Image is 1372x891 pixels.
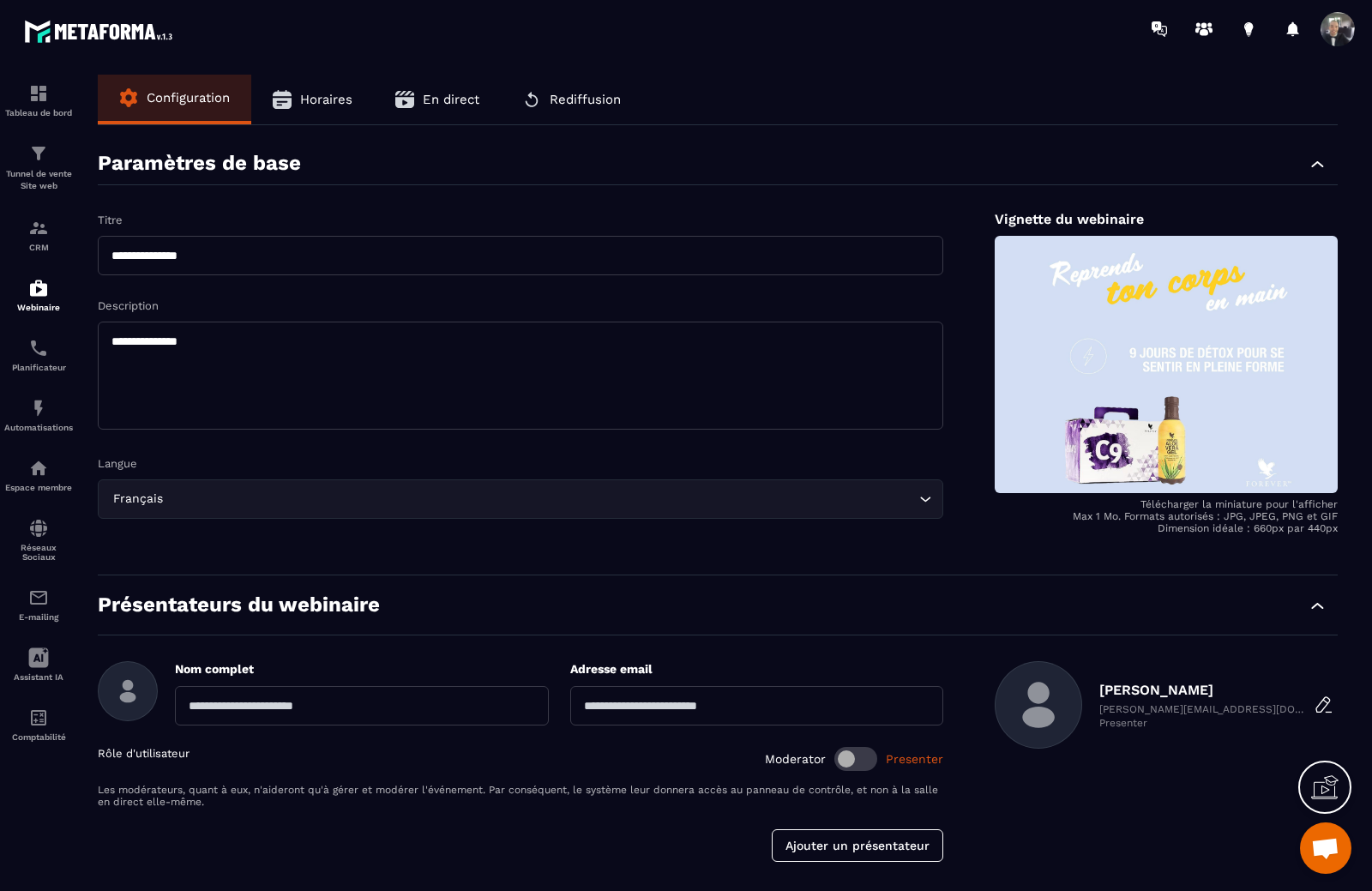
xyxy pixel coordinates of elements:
[28,278,49,298] img: automations
[109,490,166,509] span: Français
[995,498,1338,510] p: Télécharger la miniature pour l'afficher
[995,211,1338,227] p: Vignette du webinaire
[98,479,943,519] div: Search for option
[374,75,501,124] button: En direct
[28,218,49,238] img: formation
[995,510,1338,522] p: Max 1 Mo. Formats autorisés : JPG, JPEG, PNG et GIF
[175,661,549,677] p: Nom complet
[300,92,352,107] span: Horaires
[4,108,73,117] p: Tableau de bord
[4,265,73,325] a: automationsautomationsWebinaire
[4,695,73,755] a: accountantaccountantComptabilité
[1099,682,1305,698] p: [PERSON_NAME]
[28,143,49,164] img: formation
[28,518,49,539] img: social-network
[4,363,73,372] p: Planificateur
[1099,717,1305,729] p: Presenter
[4,130,73,205] a: formationformationTunnel de vente Site web
[98,214,123,226] label: Titre
[4,325,73,385] a: schedulerschedulerPlanificateur
[28,338,49,358] img: scheduler
[1300,822,1351,874] div: Ouvrir le chat
[4,575,73,635] a: emailemailE-mailing
[886,752,943,766] span: Presenter
[28,707,49,728] img: accountant
[501,75,642,124] button: Rediffusion
[28,83,49,104] img: formation
[28,458,49,479] img: automations
[251,75,374,124] button: Horaires
[4,70,73,130] a: formationformationTableau de bord
[24,15,178,47] img: logo
[4,303,73,312] p: Webinaire
[4,505,73,575] a: social-networksocial-networkRéseaux Sociaux
[570,661,944,677] p: Adresse email
[4,445,73,505] a: automationsautomationsEspace membre
[166,490,915,509] input: Search for option
[4,385,73,445] a: automationsautomationsAutomatisations
[98,151,301,176] p: Paramètres de base
[4,423,73,432] p: Automatisations
[550,92,621,107] span: Rediffusion
[4,672,73,682] p: Assistant IA
[4,612,73,622] p: E-mailing
[4,543,73,562] p: Réseaux Sociaux
[28,398,49,418] img: automations
[4,205,73,265] a: formationformationCRM
[98,299,159,312] label: Description
[147,90,230,105] span: Configuration
[28,587,49,608] img: email
[4,635,73,695] a: Assistant IA
[98,784,943,808] p: Les modérateurs, quant à eux, n'aideront qu'à gérer et modérer l'événement. Par conséquent, le sy...
[4,483,73,492] p: Espace membre
[1099,703,1305,715] p: [PERSON_NAME][EMAIL_ADDRESS][DOMAIN_NAME]
[98,747,190,771] p: Rôle d'utilisateur
[4,168,73,192] p: Tunnel de vente Site web
[765,752,826,766] span: Moderator
[98,75,251,121] button: Configuration
[4,732,73,742] p: Comptabilité
[98,593,380,617] p: Présentateurs du webinaire
[772,829,943,862] button: Ajouter un présentateur
[98,457,137,470] label: Langue
[4,243,73,252] p: CRM
[995,522,1338,534] p: Dimension idéale : 660px par 440px
[423,92,479,107] span: En direct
